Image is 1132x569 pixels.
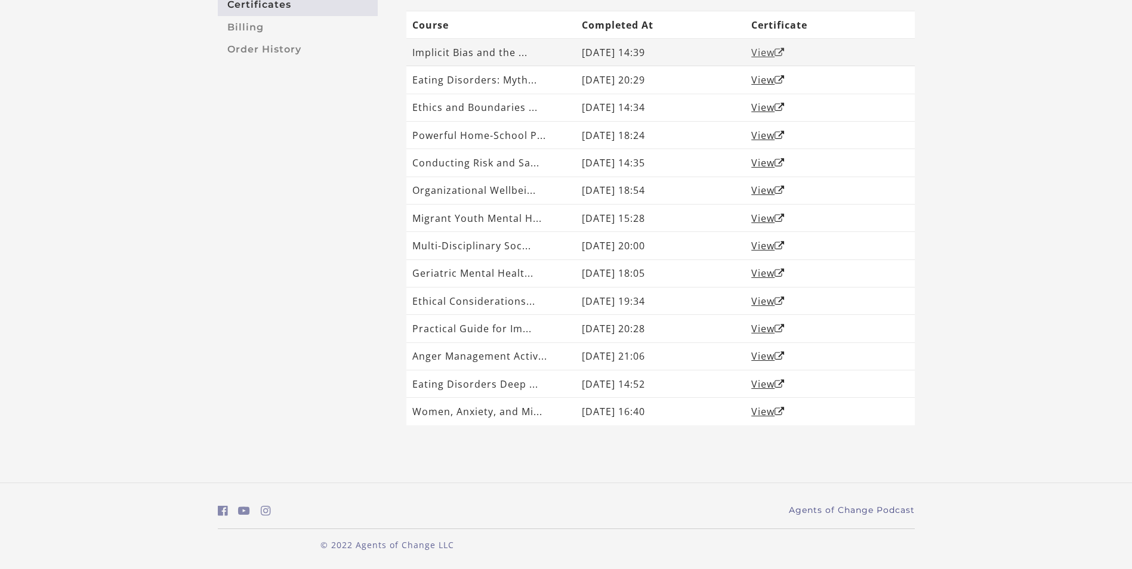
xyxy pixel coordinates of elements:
a: https://www.facebook.com/groups/aswbtestprep (Open in a new window) [218,502,228,519]
td: [DATE] 20:29 [576,66,745,94]
td: Geriatric Mental Healt... [406,259,576,287]
td: [DATE] 16:40 [576,398,745,425]
td: Ethics and Boundaries ... [406,94,576,121]
i: Open in a new window [775,48,785,57]
i: Open in a new window [775,296,785,306]
a: Order History [218,38,378,60]
p: © 2022 Agents of Change LLC [218,539,557,551]
td: Organizational Wellbei... [406,177,576,204]
i: Open in a new window [775,268,785,278]
a: ViewOpen in a new window [751,405,785,418]
a: ViewOpen in a new window [751,129,785,142]
td: Multi-Disciplinary Soc... [406,232,576,259]
a: ViewOpen in a new window [751,212,785,225]
i: Open in a new window [775,131,785,140]
td: Powerful Home-School P... [406,122,576,149]
a: ViewOpen in a new window [751,101,785,114]
td: Implicit Bias and the ... [406,39,576,66]
td: [DATE] 14:39 [576,39,745,66]
a: ViewOpen in a new window [751,184,785,197]
th: Course [406,11,576,38]
a: ViewOpen in a new window [751,350,785,363]
a: ViewOpen in a new window [751,295,785,308]
td: [DATE] 20:00 [576,232,745,259]
i: https://www.facebook.com/groups/aswbtestprep (Open in a new window) [218,505,228,517]
i: Open in a new window [775,241,785,251]
i: Open in a new window [775,379,785,389]
i: Open in a new window [775,407,785,416]
i: Open in a new window [775,185,785,195]
td: [DATE] 18:05 [576,259,745,287]
td: [DATE] 14:35 [576,149,745,177]
td: [DATE] 14:34 [576,94,745,121]
a: ViewOpen in a new window [751,239,785,252]
a: ViewOpen in a new window [751,156,785,169]
td: [DATE] 15:28 [576,205,745,232]
td: [DATE] 18:54 [576,177,745,204]
td: [DATE] 18:24 [576,122,745,149]
td: [DATE] 20:28 [576,315,745,342]
a: Billing [218,16,378,38]
td: Women, Anxiety, and Mi... [406,398,576,425]
i: Open in a new window [775,103,785,112]
td: Migrant Youth Mental H... [406,205,576,232]
i: Open in a new window [775,214,785,223]
a: https://www.youtube.com/c/AgentsofChangeTestPrepbyMeaganMitchell (Open in a new window) [238,502,250,519]
i: Open in a new window [775,324,785,333]
i: Open in a new window [775,158,785,168]
i: Open in a new window [775,75,785,85]
td: Anger Management Activ... [406,342,576,370]
a: ViewOpen in a new window [751,322,785,335]
i: Open in a new window [775,351,785,361]
a: ViewOpen in a new window [751,73,785,86]
a: https://www.instagram.com/agentsofchangeprep/ (Open in a new window) [261,502,271,519]
th: Completed At [576,11,745,38]
a: ViewOpen in a new window [751,267,785,280]
a: Agents of Change Podcast [789,504,915,517]
a: ViewOpen in a new window [751,378,785,391]
a: ViewOpen in a new window [751,46,785,59]
i: https://www.youtube.com/c/AgentsofChangeTestPrepbyMeaganMitchell (Open in a new window) [238,505,250,517]
td: [DATE] 14:52 [576,370,745,397]
i: https://www.instagram.com/agentsofchangeprep/ (Open in a new window) [261,505,271,517]
th: Certificate [745,11,915,38]
td: [DATE] 19:34 [576,287,745,314]
td: Conducting Risk and Sa... [406,149,576,177]
td: Ethical Considerations... [406,287,576,314]
td: Practical Guide for Im... [406,315,576,342]
td: Eating Disorders Deep ... [406,370,576,397]
td: [DATE] 21:06 [576,342,745,370]
td: Eating Disorders: Myth... [406,66,576,94]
